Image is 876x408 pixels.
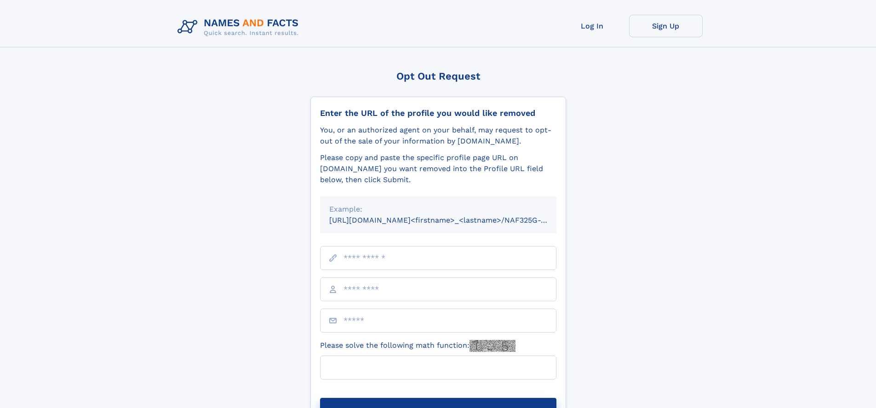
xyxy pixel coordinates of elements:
[320,125,556,147] div: You, or an authorized agent on your behalf, may request to opt-out of the sale of your informatio...
[310,70,566,82] div: Opt Out Request
[329,204,547,215] div: Example:
[555,15,629,37] a: Log In
[320,152,556,185] div: Please copy and paste the specific profile page URL on [DOMAIN_NAME] you want removed into the Pr...
[320,340,515,352] label: Please solve the following math function:
[320,108,556,118] div: Enter the URL of the profile you would like removed
[329,216,574,224] small: [URL][DOMAIN_NAME]<firstname>_<lastname>/NAF325G-xxxxxxxx
[629,15,703,37] a: Sign Up
[174,15,306,40] img: Logo Names and Facts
